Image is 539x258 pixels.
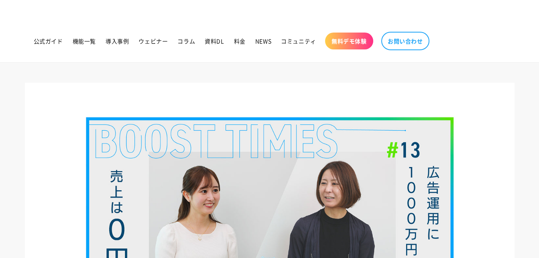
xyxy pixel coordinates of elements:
a: 料金 [229,33,250,49]
a: 資料DL [200,33,229,49]
a: ウェビナー [134,33,173,49]
a: コミュニティ [276,33,321,49]
span: 導入事例 [106,37,129,45]
span: 機能一覧 [73,37,96,45]
span: コミュニティ [281,37,316,45]
span: 料金 [234,37,246,45]
a: 無料デモ体験 [325,33,373,49]
span: ウェビナー [138,37,168,45]
a: NEWS [250,33,276,49]
a: 導入事例 [101,33,134,49]
span: コラム [177,37,195,45]
span: 無料デモ体験 [332,37,367,45]
span: 資料DL [205,37,224,45]
a: 機能一覧 [68,33,101,49]
a: お問い合わせ [381,32,429,50]
span: 公式ガイド [34,37,63,45]
a: コラム [173,33,200,49]
span: NEWS [255,37,271,45]
span: お問い合わせ [388,37,423,45]
a: 公式ガイド [29,33,68,49]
